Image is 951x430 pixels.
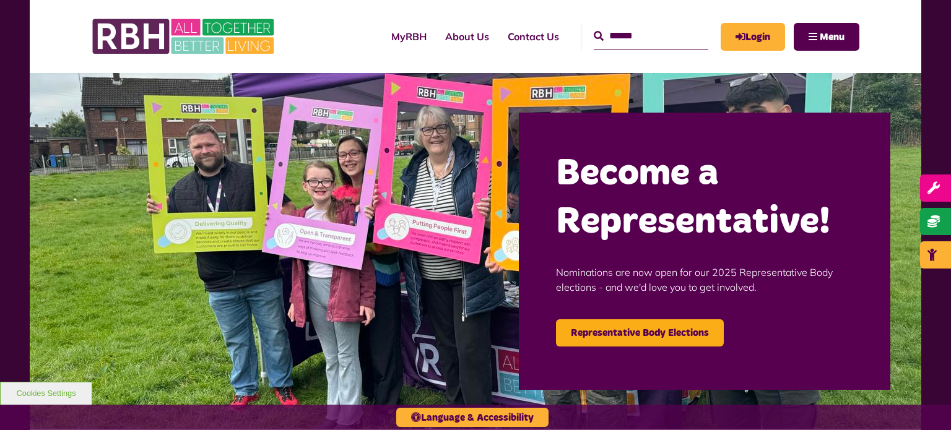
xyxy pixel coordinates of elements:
button: Navigation [794,23,859,51]
iframe: Netcall Web Assistant for live chat [895,374,951,430]
img: Image (22) [30,73,921,429]
a: About Us [436,20,498,53]
p: Nominations are now open for our 2025 Representative Body elections - and we'd love you to get in... [556,246,853,313]
span: Menu [820,32,845,42]
a: MyRBH [382,20,436,53]
h2: Become a Representative! [556,150,853,246]
a: Contact Us [498,20,568,53]
a: MyRBH [721,23,785,51]
img: RBH [92,12,277,61]
button: Language & Accessibility [396,408,549,427]
a: Representative Body Elections [556,319,724,346]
